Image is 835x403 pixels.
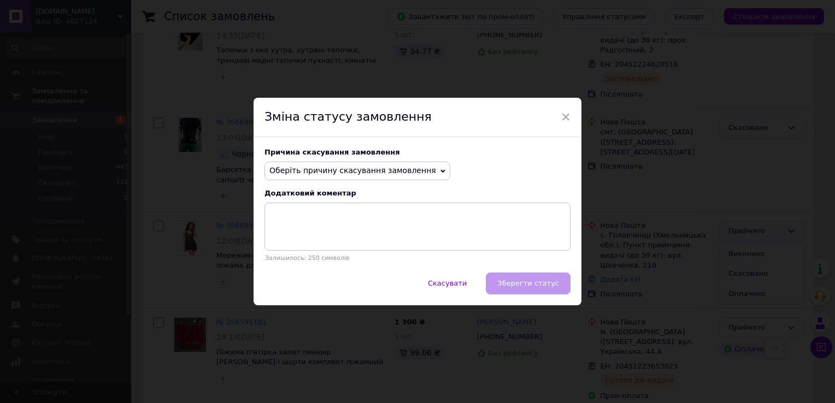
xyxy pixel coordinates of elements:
[264,254,571,262] p: Залишилось: 250 символів
[264,148,571,156] div: Причина скасування замовлення
[269,166,436,175] span: Оберіть причину скасування замовлення
[264,189,571,197] div: Додатковий коментар
[561,108,571,126] span: ×
[254,98,581,137] div: Зміна статусу замовлення
[428,279,467,287] span: Скасувати
[416,272,478,294] button: Скасувати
